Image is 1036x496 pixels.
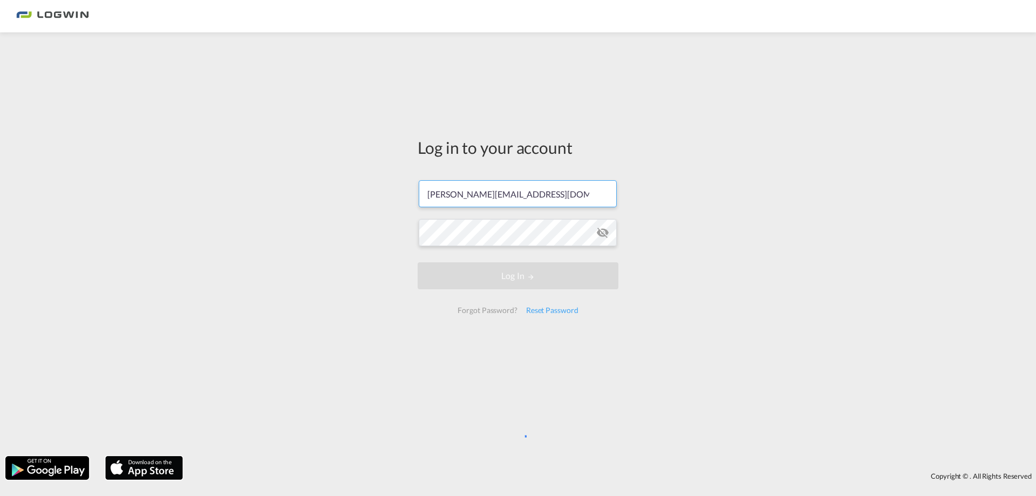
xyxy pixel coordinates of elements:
[104,455,184,481] img: apple.png
[453,301,521,320] div: Forgot Password?
[188,467,1036,485] div: Copyright © . All Rights Reserved
[596,226,609,239] md-icon: icon-eye-off
[418,262,618,289] button: LOGIN
[16,4,89,29] img: bc73a0e0d8c111efacd525e4c8ad7d32.png
[419,180,617,207] input: Enter email/phone number
[4,455,90,481] img: google.png
[522,301,583,320] div: Reset Password
[418,136,618,159] div: Log in to your account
